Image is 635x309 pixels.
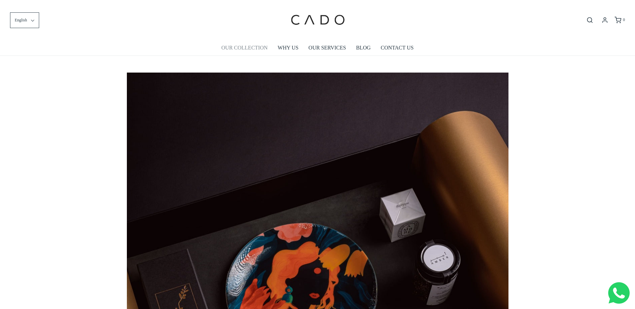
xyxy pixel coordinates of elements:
span: Number of gifts [191,56,223,61]
a: OUR COLLECTION [221,40,267,56]
a: OUR SERVICES [309,40,346,56]
a: WHY US [278,40,299,56]
img: cadogifting [289,5,346,35]
span: Last name [191,1,213,6]
a: CONTACT US [381,40,413,56]
span: English [15,17,27,23]
span: 0 [623,17,625,22]
span: Company name [191,28,224,33]
button: Open search bar [584,16,596,24]
button: English [10,12,39,28]
a: 0 [614,17,625,23]
a: BLOG [356,40,371,56]
img: Whatsapp [608,282,630,304]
